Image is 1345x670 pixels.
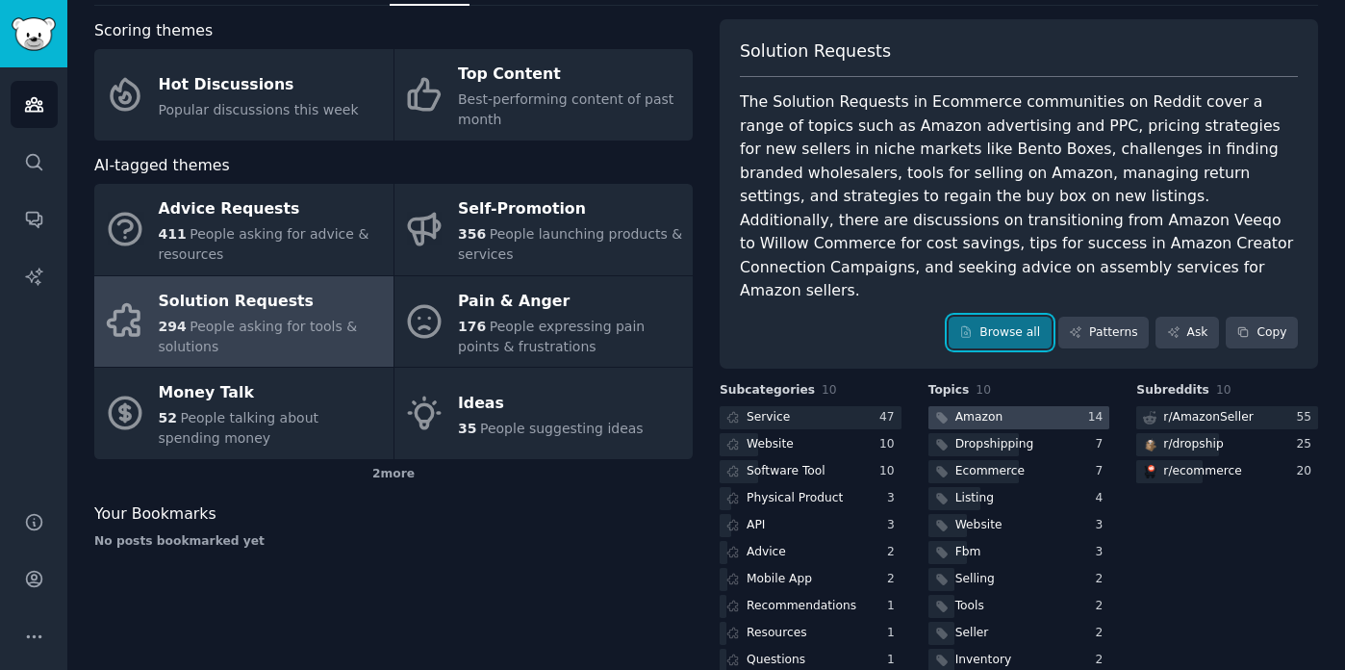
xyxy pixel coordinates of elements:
[887,625,901,642] div: 1
[159,410,319,446] span: People talking about spending money
[458,286,683,317] div: Pain & Anger
[1096,463,1110,480] div: 7
[720,487,901,511] a: Physical Product3
[887,490,901,507] div: 3
[1136,433,1318,457] a: dropshipr/dropship25
[928,514,1110,538] a: Website3
[94,19,213,43] span: Scoring themes
[720,460,901,484] a: Software Tool10
[720,541,901,565] a: Advice2
[94,502,216,527] span: Your Bookmarks
[747,625,807,642] div: Resources
[887,517,901,534] div: 3
[720,622,901,646] a: Resources1
[159,286,384,317] div: Solution Requests
[720,433,901,457] a: Website10
[747,598,856,615] div: Recommendations
[159,319,358,354] span: People asking for tools & solutions
[879,436,901,453] div: 10
[159,102,359,117] span: Popular discussions this week
[1058,317,1149,349] a: Patterns
[458,388,644,419] div: Ideas
[879,463,901,480] div: 10
[720,568,901,592] a: Mobile App2
[720,382,815,399] span: Subcategories
[458,194,683,225] div: Self-Promotion
[480,421,644,436] span: People suggesting ideas
[955,517,1002,534] div: Website
[1096,544,1110,561] div: 3
[1163,463,1241,480] div: r/ ecommerce
[747,409,790,426] div: Service
[159,378,384,409] div: Money Talk
[94,533,693,551] div: No posts bookmarked yet
[1096,436,1110,453] div: 7
[94,49,393,141] a: Hot DiscussionsPopular discussions this week
[94,276,393,368] a: Solution Requests294People asking for tools & solutions
[928,487,1110,511] a: Listing4
[1136,382,1209,399] span: Subreddits
[1296,463,1318,480] div: 20
[1096,571,1110,588] div: 2
[1096,652,1110,669] div: 2
[159,194,384,225] div: Advice Requests
[394,184,694,275] a: Self-Promotion356People launching products & services
[94,459,693,490] div: 2 more
[1296,409,1318,426] div: 55
[747,571,812,588] div: Mobile App
[1143,465,1156,478] img: ecommerce
[1088,409,1110,426] div: 14
[1163,409,1253,426] div: r/ AmazonSeller
[955,652,1012,669] div: Inventory
[12,17,56,51] img: GummySearch logo
[928,595,1110,619] a: Tools2
[1226,317,1298,349] button: Copy
[747,463,825,480] div: Software Tool
[1136,460,1318,484] a: ecommercer/ecommerce20
[458,319,645,354] span: People expressing pain points & frustrations
[955,625,989,642] div: Seller
[928,382,970,399] span: Topics
[458,319,486,334] span: 176
[1096,625,1110,642] div: 2
[1296,436,1318,453] div: 25
[720,406,901,430] a: Service47
[458,60,683,90] div: Top Content
[747,517,765,534] div: API
[928,568,1110,592] a: Selling2
[740,39,891,64] span: Solution Requests
[159,226,369,262] span: People asking for advice & resources
[720,514,901,538] a: API3
[887,652,901,669] div: 1
[887,571,901,588] div: 2
[458,226,486,242] span: 356
[747,490,843,507] div: Physical Product
[949,317,1052,349] a: Browse all
[159,226,187,242] span: 411
[879,409,901,426] div: 47
[1163,436,1223,453] div: r/ dropship
[394,49,694,141] a: Top ContentBest-performing content of past month
[955,490,994,507] div: Listing
[822,383,837,397] span: 10
[1216,383,1231,397] span: 10
[1143,438,1156,451] img: dropship
[1096,517,1110,534] div: 3
[1155,317,1219,349] a: Ask
[458,226,682,262] span: People launching products & services
[928,622,1110,646] a: Seller2
[747,436,794,453] div: Website
[955,571,995,588] div: Selling
[94,184,393,275] a: Advice Requests411People asking for advice & resources
[720,595,901,619] a: Recommendations1
[928,406,1110,430] a: Amazon14
[955,544,981,561] div: Fbm
[458,421,476,436] span: 35
[955,436,1034,453] div: Dropshipping
[394,368,694,459] a: Ideas35People suggesting ideas
[159,69,359,100] div: Hot Discussions
[928,433,1110,457] a: Dropshipping7
[887,544,901,561] div: 2
[159,410,177,425] span: 52
[747,652,805,669] div: Questions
